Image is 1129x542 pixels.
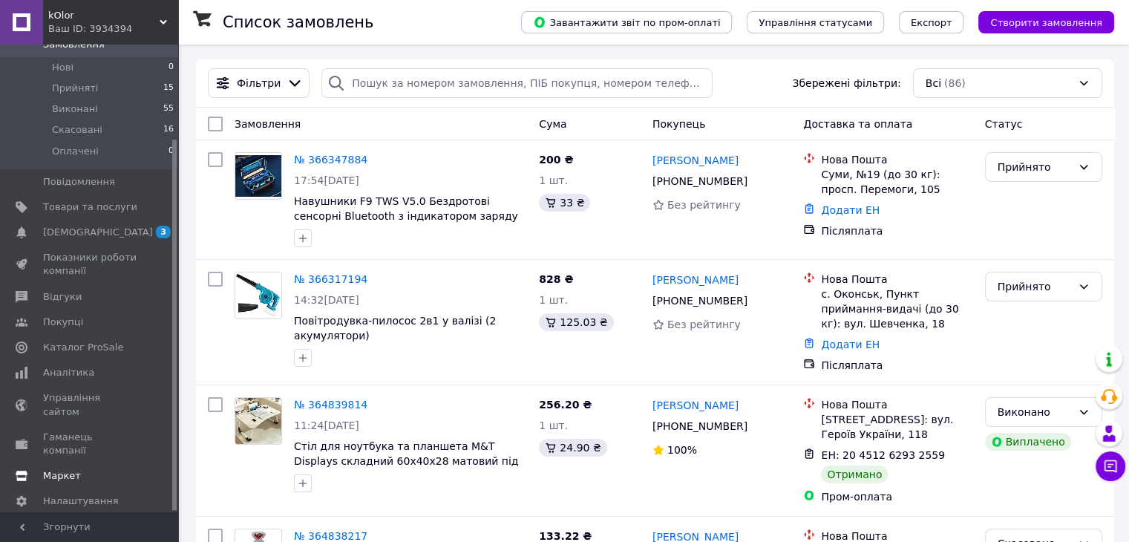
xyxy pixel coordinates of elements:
span: Управління сайтом [43,391,137,418]
div: Післяплата [821,358,972,373]
span: Повідомлення [43,175,115,189]
button: Завантажити звіт по пром-оплаті [521,11,732,33]
div: 24.90 ₴ [539,439,606,457]
img: Фото товару [235,398,281,444]
span: 256.20 ₴ [539,399,592,411]
a: № 366317194 [294,273,367,285]
span: 100% [667,444,697,456]
span: Скасовані [52,123,102,137]
span: Показники роботи компанії [43,251,137,278]
span: (86) [944,77,966,89]
div: 33 ₴ [539,194,590,212]
span: 15 [163,82,174,95]
div: [STREET_ADDRESS]: вул. Героїв України, 118 [821,412,972,442]
span: Збережені фільтри: [792,76,900,91]
button: Створити замовлення [978,11,1114,33]
div: Суми, №19 (до 30 кг): просп. Перемоги, 105 [821,167,972,197]
span: 1 шт. [539,174,568,186]
span: Без рейтингу [667,199,741,211]
span: 1 шт. [539,294,568,306]
span: Без рейтингу [667,319,741,330]
span: 11:24[DATE] [294,419,359,431]
img: Фото товару [235,272,281,319]
a: Фото товару [235,272,282,319]
img: Фото товару [235,155,281,197]
span: 17:54[DATE] [294,174,359,186]
span: 0 [168,61,174,74]
span: 1 шт. [539,419,568,431]
span: Виконані [52,102,98,116]
button: Управління статусами [747,11,884,33]
div: Прийнято [998,278,1072,295]
span: Фільтри [237,76,281,91]
a: № 366347884 [294,154,367,166]
span: 200 ₴ [539,154,573,166]
span: Товари та послуги [43,200,137,214]
span: Відгуки [43,290,82,304]
span: 3 [156,226,171,238]
span: ЕН: 20 4512 6293 2559 [821,449,945,461]
span: Налаштування [43,494,119,508]
a: Додати ЕН [821,339,880,350]
span: kOlor [48,9,160,22]
div: [PHONE_NUMBER] [649,416,750,437]
div: с. Оконськ, Пункт приймання-видачі (до 30 кг): вул. Шевченка, 18 [821,287,972,331]
div: 125.03 ₴ [539,313,613,331]
span: Створити замовлення [990,17,1102,28]
span: [DEMOGRAPHIC_DATA] [43,226,153,239]
span: 14:32[DATE] [294,294,359,306]
a: [PERSON_NAME] [652,272,739,287]
span: Маркет [43,469,81,483]
a: Створити замовлення [963,16,1114,27]
span: Всі [926,76,941,91]
span: Доставка та оплата [803,118,912,130]
div: [PHONE_NUMBER] [649,290,750,311]
span: Завантажити звіт по пром-оплаті [533,16,720,29]
input: Пошук за номером замовлення, ПІБ покупця, номером телефону, Email, номером накладної [321,68,713,98]
span: Прийняті [52,82,98,95]
span: Покупець [652,118,705,130]
div: Нова Пошта [821,272,972,287]
a: Фото товару [235,397,282,445]
span: 16 [163,123,174,137]
span: Статус [985,118,1023,130]
div: Отримано [821,466,888,483]
a: № 364839814 [294,399,367,411]
div: Ваш ID: 3934394 [48,22,178,36]
a: Стіл для ноутбука та планшета M&T Displays складний 60х40х28 матовий під дерево [294,440,518,482]
a: Повітродувка-пилосос 2в1 у валізі (2 акумулятори) [294,315,496,342]
div: Прийнято [998,159,1072,175]
span: 133.22 ₴ [539,530,592,542]
a: [PERSON_NAME] [652,153,739,168]
div: Післяплата [821,223,972,238]
span: 828 ₴ [539,273,573,285]
span: Аналітика [43,366,94,379]
span: Cума [539,118,566,130]
div: Пром-оплата [821,489,972,504]
span: Замовлення [235,118,301,130]
span: 0 [168,145,174,158]
span: Експорт [911,17,952,28]
span: Покупці [43,316,83,329]
span: Управління статусами [759,17,872,28]
div: Нова Пошта [821,152,972,167]
div: Нова Пошта [821,397,972,412]
a: Фото товару [235,152,282,200]
a: Навушники F9 TWS V5.0 Бездротові сенсорні Bluetooth з індикатором заряду чорні водонепроникні (NB-1) [294,195,518,237]
h1: Список замовлень [223,13,373,31]
button: Чат з покупцем [1096,451,1125,481]
div: [PHONE_NUMBER] [649,171,750,192]
a: [PERSON_NAME] [652,398,739,413]
button: Експорт [899,11,964,33]
div: Виконано [998,404,1072,420]
span: Гаманець компанії [43,431,137,457]
span: Оплачені [52,145,99,158]
a: № 364838217 [294,530,367,542]
a: Додати ЕН [821,204,880,216]
span: Нові [52,61,73,74]
span: Каталог ProSale [43,341,123,354]
div: Виплачено [985,433,1071,451]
